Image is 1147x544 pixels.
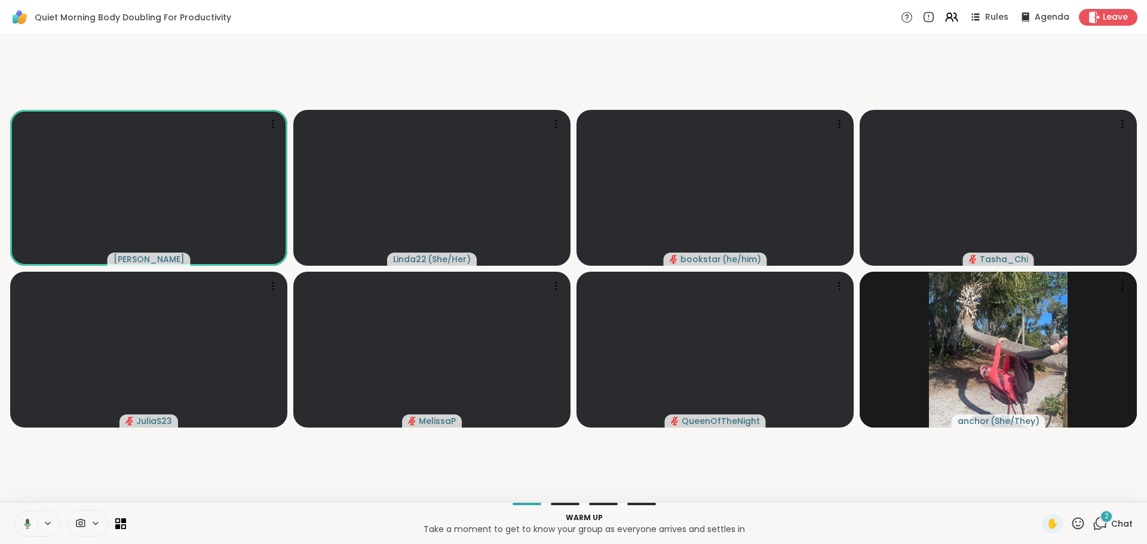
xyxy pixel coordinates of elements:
[419,415,456,427] span: MelissaP
[125,417,134,425] span: audio-muted
[136,415,172,427] span: JuliaS23
[969,255,977,263] span: audio-muted
[682,415,760,427] span: QueenOfTheNight
[35,11,231,23] span: Quiet Morning Body Doubling For Productivity
[722,253,761,265] span: ( he/him )
[990,415,1039,427] span: ( She/They )
[10,7,30,27] img: ShareWell Logomark
[408,417,416,425] span: audio-muted
[1105,511,1109,521] span: 2
[980,253,1028,265] span: Tasha_Chi
[958,415,989,427] span: anchor
[428,253,471,265] span: ( She/Her )
[929,272,1068,428] img: anchor
[670,255,678,263] span: audio-muted
[1035,11,1069,23] span: Agenda
[680,253,721,265] span: bookstar
[1047,517,1059,531] span: ✋
[114,253,185,265] span: [PERSON_NAME]
[671,417,679,425] span: audio-muted
[1103,11,1128,23] span: Leave
[985,11,1008,23] span: Rules
[393,253,427,265] span: Linda22
[133,512,1035,523] p: Warm up
[1111,518,1133,530] span: Chat
[133,523,1035,535] p: Take a moment to get to know your group as everyone arrives and settles in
